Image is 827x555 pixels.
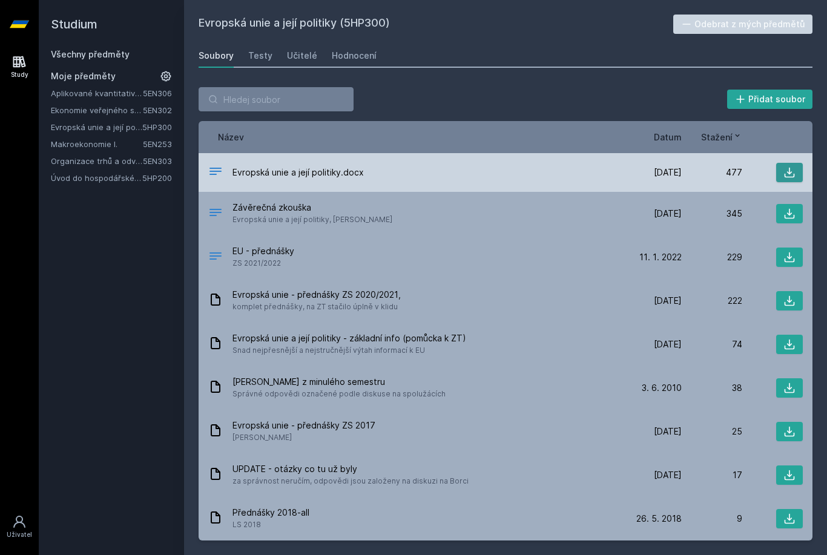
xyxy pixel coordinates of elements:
span: Přednášky 2018-all [232,507,309,519]
a: 5EN303 [143,156,172,166]
span: ZS 2021/2022 [232,257,294,269]
button: Přidat soubor [727,90,813,109]
a: Aplikované kvantitativní metody I [51,87,143,99]
div: Testy [248,50,272,62]
div: Soubory [199,50,234,62]
span: [PERSON_NAME] z minulého semestru [232,376,446,388]
span: komplet přednášky, na ZT stačilo úplně v klidu [232,301,401,313]
div: 74 [682,338,742,350]
span: za správnost neručím, odpovědi jsou založeny na diskuzi na Borci [232,475,469,487]
span: Moje předměty [51,70,116,82]
span: [DATE] [654,166,682,179]
button: Odebrat z mých předmětů [673,15,813,34]
a: Testy [248,44,272,68]
div: Uživatel [7,530,32,539]
span: Evropská unie a její politiky, [PERSON_NAME] [232,214,392,226]
a: Makroekonomie I. [51,138,143,150]
a: Study [2,48,36,85]
div: 9 [682,513,742,525]
div: .DOCX [208,205,223,223]
a: Uživatel [2,508,36,545]
div: 38 [682,382,742,394]
a: Evropská unie a její politiky [51,121,142,133]
span: [DATE] [654,338,682,350]
span: [DATE] [654,295,682,307]
span: Evropská unie a její politiky - základní info (pomůcka k ZT) [232,332,466,344]
span: UPDATE - otázky co tu už byly [232,463,469,475]
span: Snad nejpřesnější a nejstručnější výtah informací k EU [232,344,466,356]
a: Úvod do hospodářské a sociální politiky [51,172,142,184]
div: 17 [682,469,742,481]
div: 222 [682,295,742,307]
div: 345 [682,208,742,220]
a: Soubory [199,44,234,68]
div: Study [11,70,28,79]
button: Datum [654,131,682,143]
div: Hodnocení [332,50,377,62]
span: Stažení [701,131,733,143]
span: 26. 5. 2018 [636,513,682,525]
button: Název [218,131,244,143]
span: Závěrečná zkouška [232,202,392,214]
span: [DATE] [654,425,682,438]
a: Ekonomie veřejného sektoru [51,104,143,116]
button: Stažení [701,131,742,143]
a: 5EN253 [143,139,172,149]
span: [DATE] [654,208,682,220]
a: Všechny předměty [51,49,130,59]
div: DOCX [208,164,223,182]
a: Hodnocení [332,44,377,68]
input: Hledej soubor [199,87,354,111]
a: 5HP200 [142,173,172,183]
div: 477 [682,166,742,179]
span: EU - přednášky [232,245,294,257]
a: Učitelé [287,44,317,68]
span: 3. 6. 2010 [642,382,682,394]
span: Evropská unie - přednášky ZS 2017 [232,419,375,432]
span: [PERSON_NAME] [232,432,375,444]
h2: Evropská unie a její politiky (5HP300) [199,15,673,34]
a: 5HP300 [142,122,172,132]
span: [DATE] [654,469,682,481]
span: Evropská unie a její politiky.docx [232,166,364,179]
a: 5EN306 [143,88,172,98]
a: Organizace trhů a odvětví [51,155,143,167]
a: 5EN302 [143,105,172,115]
span: Evropská unie - přednášky ZS 2020/2021, [232,289,401,301]
div: 25 [682,425,742,438]
span: LS 2018 [232,519,309,531]
span: 11. 1. 2022 [639,251,682,263]
div: 229 [682,251,742,263]
div: Učitelé [287,50,317,62]
span: Správné odpovědi označené podle diskuse na spolužácích [232,388,446,400]
div: .PDF [208,249,223,266]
